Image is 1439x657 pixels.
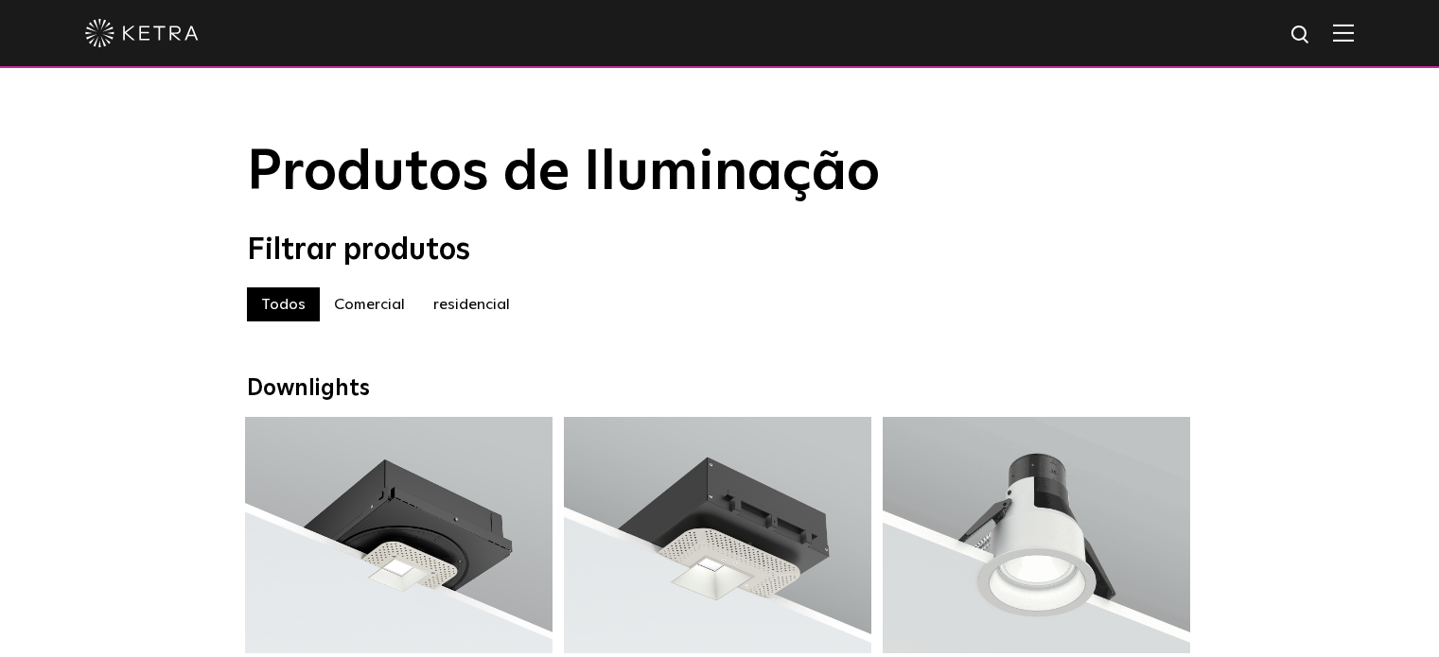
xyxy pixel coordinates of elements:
font: Downlights [247,377,370,400]
font: Produtos de Iluminação [247,145,880,201]
font: residencial [433,297,510,312]
img: ícone de pesquisa [1290,24,1313,47]
img: Hamburger%20Nav.svg [1333,24,1354,42]
font: Filtrar produtos [247,235,470,266]
font: Comercial [334,297,405,312]
font: Todos [261,297,306,312]
img: ketra-logo-2019-branco [85,19,199,47]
